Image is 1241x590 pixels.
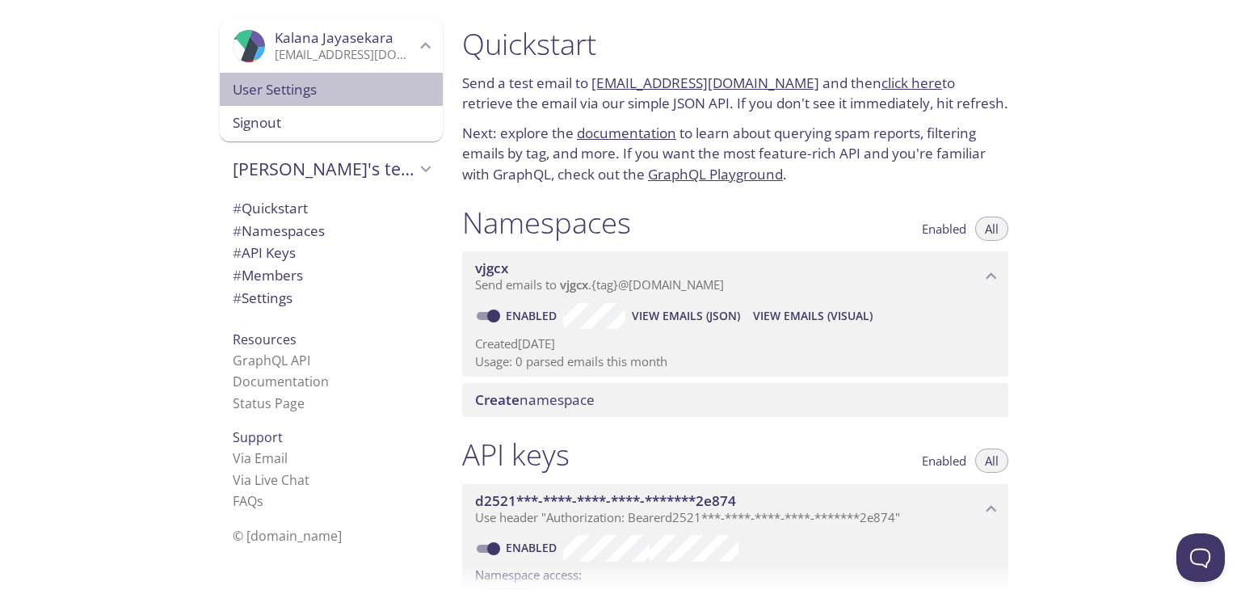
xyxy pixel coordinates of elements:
[233,243,242,262] span: #
[881,74,942,92] a: click here
[220,73,443,107] div: User Settings
[220,148,443,190] div: Kalana's team
[233,199,308,217] span: Quickstart
[220,287,443,310] div: Team Settings
[233,428,283,446] span: Support
[233,243,296,262] span: API Keys
[220,19,443,73] div: Kalana Jayasekara
[912,449,976,473] button: Enabled
[475,562,582,585] label: Namespace access:
[560,276,588,293] span: vjgcx
[233,158,415,180] span: [PERSON_NAME]'s team
[577,124,676,142] a: documentation
[462,123,1008,185] p: Next: explore the to learn about querying spam reports, filtering emails by tag, and more. If you...
[233,199,242,217] span: #
[747,303,879,329] button: View Emails (Visual)
[503,308,563,323] a: Enabled
[475,276,724,293] span: Send emails to . {tag} @[DOMAIN_NAME]
[233,352,310,369] a: GraphQL API
[462,204,631,241] h1: Namespaces
[233,221,242,240] span: #
[462,383,1008,417] div: Create namespace
[220,106,443,141] div: Signout
[648,165,783,183] a: GraphQL Playground
[233,221,325,240] span: Namespaces
[275,47,415,63] p: [EMAIL_ADDRESS][DOMAIN_NAME]
[975,217,1008,241] button: All
[1176,533,1225,582] iframe: Help Scout Beacon - Open
[233,79,430,100] span: User Settings
[233,449,288,467] a: Via Email
[233,373,329,390] a: Documentation
[462,73,1008,114] p: Send a test email to and then to retrieve the email via our simple JSON API. If you don't see it ...
[475,259,508,277] span: vjgcx
[257,492,263,510] span: s
[275,28,393,47] span: Kalana Jayasekara
[462,436,570,473] h1: API keys
[632,306,740,326] span: View Emails (JSON)
[462,251,1008,301] div: vjgcx namespace
[753,306,873,326] span: View Emails (Visual)
[220,197,443,220] div: Quickstart
[625,303,747,329] button: View Emails (JSON)
[220,242,443,264] div: API Keys
[233,266,303,284] span: Members
[591,74,819,92] a: [EMAIL_ADDRESS][DOMAIN_NAME]
[233,492,263,510] a: FAQ
[462,26,1008,62] h1: Quickstart
[220,220,443,242] div: Namespaces
[233,394,305,412] a: Status Page
[233,266,242,284] span: #
[233,289,292,307] span: Settings
[475,390,520,409] span: Create
[475,353,995,370] p: Usage: 0 parsed emails this month
[233,289,242,307] span: #
[233,471,309,489] a: Via Live Chat
[475,390,595,409] span: namespace
[503,540,563,555] a: Enabled
[233,527,342,545] span: © [DOMAIN_NAME]
[233,331,297,348] span: Resources
[475,335,995,352] p: Created [DATE]
[912,217,976,241] button: Enabled
[975,449,1008,473] button: All
[233,112,430,133] span: Signout
[220,264,443,287] div: Members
